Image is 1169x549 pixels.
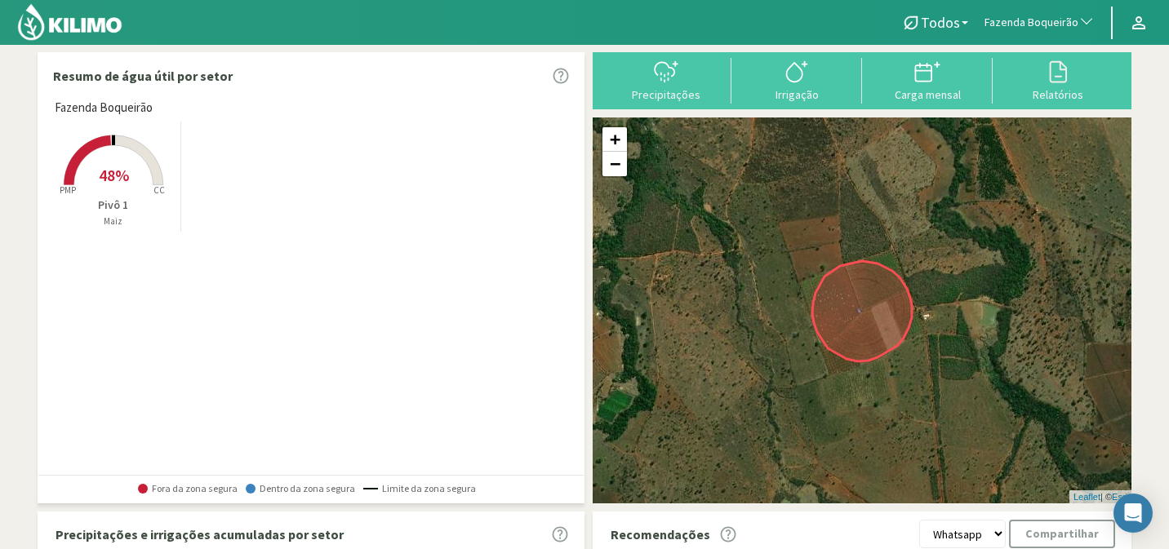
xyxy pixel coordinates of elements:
[56,525,344,544] p: Precipitações e irrigações acumuladas por setor
[606,89,727,100] div: Precipitações
[55,99,153,117] span: Fazenda Boqueirão
[867,89,988,100] div: Carga mensal
[47,215,180,228] p: Maiz
[246,483,355,494] span: Dentro da zona segura
[862,58,993,101] button: Carga mensal
[1069,490,1131,504] div: | ©
[976,5,1103,41] button: Fazenda Boqueirão
[99,165,129,185] span: 48%
[731,58,862,101] button: Irrigação
[985,15,1078,31] span: Fazenda Boqueirão
[1073,492,1100,502] a: Leaflet
[602,152,627,176] a: Zoom out
[1112,492,1127,502] a: Esri
[60,184,76,196] tspan: PMP
[138,483,238,494] span: Fora da zona segura
[1113,494,1153,533] div: Open Intercom Messenger
[998,89,1118,100] div: Relatórios
[53,66,233,86] p: Resumo de água útil por setor
[602,127,627,152] a: Zoom in
[993,58,1123,101] button: Relatórios
[16,2,123,42] img: Kilimo
[921,14,960,31] span: Todos
[47,197,180,214] p: Pivô 1
[363,483,476,494] span: Limite da zona segura
[601,58,731,101] button: Precipitações
[611,525,710,544] p: Recomendações
[153,184,165,196] tspan: CC
[736,89,857,100] div: Irrigação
